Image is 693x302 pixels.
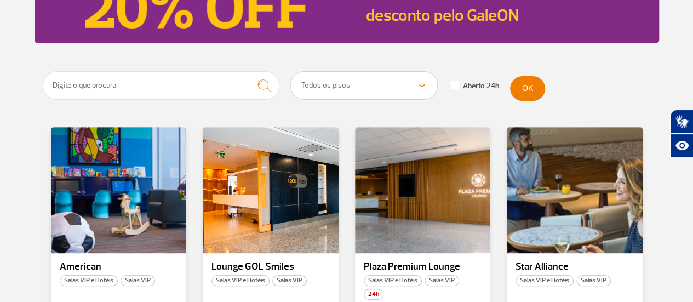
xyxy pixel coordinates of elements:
[364,289,383,300] span: 24h
[60,275,118,286] span: Salas VIP e Hotéis
[60,261,178,272] p: American
[211,275,270,286] span: Salas VIP e Hotéis
[121,275,155,286] span: Salas VIP
[211,261,330,272] p: Lounge GOL Smiles
[510,76,545,101] button: OK
[272,275,307,286] span: Salas VIP
[43,71,280,100] input: Digite o que procura
[576,275,611,286] span: Salas VIP
[364,261,482,272] p: Plaza Premium Lounge
[670,110,693,158] div: Plugin de acessibilidade da Hand Talk.
[364,275,422,286] span: Salas VIP e Hotéis
[516,261,634,272] p: Star Alliance
[425,275,459,286] span: Salas VIP
[670,110,693,134] button: Abrir tradutor de língua de sinais.
[516,275,574,286] span: Salas VIP e Hotéis
[670,134,693,158] button: Abrir recursos assistivos.
[450,81,499,91] label: Aberto 24h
